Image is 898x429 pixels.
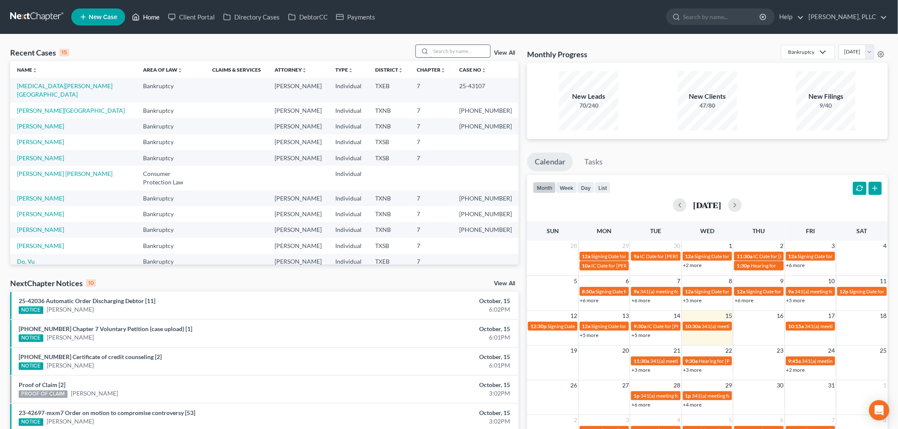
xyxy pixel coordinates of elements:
[398,68,403,73] i: unfold_more
[533,182,556,193] button: month
[452,206,519,222] td: [PHONE_NUMBER]
[640,288,722,295] span: 341(a) meeting for [PERSON_NAME]
[570,241,578,251] span: 28
[806,227,815,234] span: Fri
[640,393,767,399] span: 341(a) meeting for [PERSON_NAME] & [PERSON_NAME]
[47,361,94,370] a: [PERSON_NAME]
[683,401,702,408] a: +4 more
[683,9,761,25] input: Search by name...
[143,67,182,73] a: Area of Lawunfold_more
[840,288,849,295] span: 12p
[19,334,43,342] div: NOTICE
[828,380,836,390] span: 31
[625,276,630,286] span: 6
[441,68,446,73] i: unfold_more
[494,50,515,56] a: View All
[328,254,368,270] td: Individual
[580,332,599,338] a: +5 more
[530,323,547,329] span: 12:30p
[328,206,368,222] td: Individual
[368,206,410,222] td: TXNB
[879,311,888,321] span: 18
[368,150,410,166] td: TXSB
[631,332,650,338] a: +5 more
[459,67,486,73] a: Case Nounfold_more
[570,380,578,390] span: 26
[692,393,819,399] span: 341(a) meeting for [PERSON_NAME] & [PERSON_NAME]
[776,311,785,321] span: 16
[17,82,112,98] a: [MEDICAL_DATA][PERSON_NAME][GEOGRAPHIC_DATA]
[17,242,64,249] a: [PERSON_NAME]
[205,61,268,78] th: Claims & Services
[410,78,452,102] td: 7
[805,9,887,25] a: [PERSON_NAME], PLLC
[776,380,785,390] span: 30
[625,415,630,425] span: 3
[828,311,836,321] span: 17
[724,345,733,356] span: 22
[673,345,682,356] span: 21
[136,103,205,118] td: Bankruptcy
[17,154,64,162] a: [PERSON_NAME]
[410,103,452,118] td: 7
[32,68,37,73] i: unfold_more
[136,118,205,134] td: Bankruptcy
[19,297,155,304] a: 25-42036 Automatic Order Discharging Debtor [11]
[786,297,805,304] a: +5 more
[164,9,219,25] a: Client Portal
[582,288,595,295] span: 8:50a
[699,358,765,364] span: Hearing for [PERSON_NAME]
[685,358,698,364] span: 9:30a
[59,49,69,56] div: 15
[452,222,519,238] td: [PHONE_NUMBER]
[410,150,452,166] td: 7
[582,262,591,269] span: 10a
[332,9,379,25] a: Payments
[17,226,64,233] a: [PERSON_NAME]
[577,153,610,171] a: Tasks
[780,276,785,286] span: 9
[724,311,733,321] span: 15
[136,78,205,102] td: Bankruptcy
[651,227,662,234] span: Tue
[268,238,328,253] td: [PERSON_NAME]
[805,323,887,329] span: 341(a) meeting for [PERSON_NAME]
[573,415,578,425] span: 2
[678,92,737,101] div: New Clients
[879,345,888,356] span: 25
[431,45,490,57] input: Search by name...
[570,311,578,321] span: 12
[268,78,328,102] td: [PERSON_NAME]
[375,67,403,73] a: Districtunfold_more
[284,9,332,25] a: DebtorCC
[559,101,619,110] div: 70/240
[634,288,639,295] span: 9a
[86,279,96,287] div: 10
[136,254,205,270] td: Bankruptcy
[596,288,672,295] span: Signing Date for [PERSON_NAME]
[780,415,785,425] span: 6
[47,333,94,342] a: [PERSON_NAME]
[368,103,410,118] td: TXNB
[673,241,682,251] span: 30
[328,166,368,190] td: Individual
[352,333,510,342] div: 6:01PM
[883,241,888,251] span: 4
[788,48,814,56] div: Bankruptcy
[724,380,733,390] span: 29
[328,103,368,118] td: Individual
[352,381,510,389] div: October, 15
[352,361,510,370] div: 6:01PM
[683,262,702,268] a: +2 more
[452,103,519,118] td: [PHONE_NUMBER]
[673,380,682,390] span: 28
[417,67,446,73] a: Chapterunfold_more
[685,288,694,295] span: 12a
[19,381,65,388] a: Proof of Claim [2]
[640,253,727,259] span: IC Date for [PERSON_NAME], Shylanda
[527,153,573,171] a: Calendar
[352,409,510,417] div: October, 15
[352,417,510,426] div: 3:02PM
[328,134,368,150] td: Individual
[786,367,805,373] a: +2 more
